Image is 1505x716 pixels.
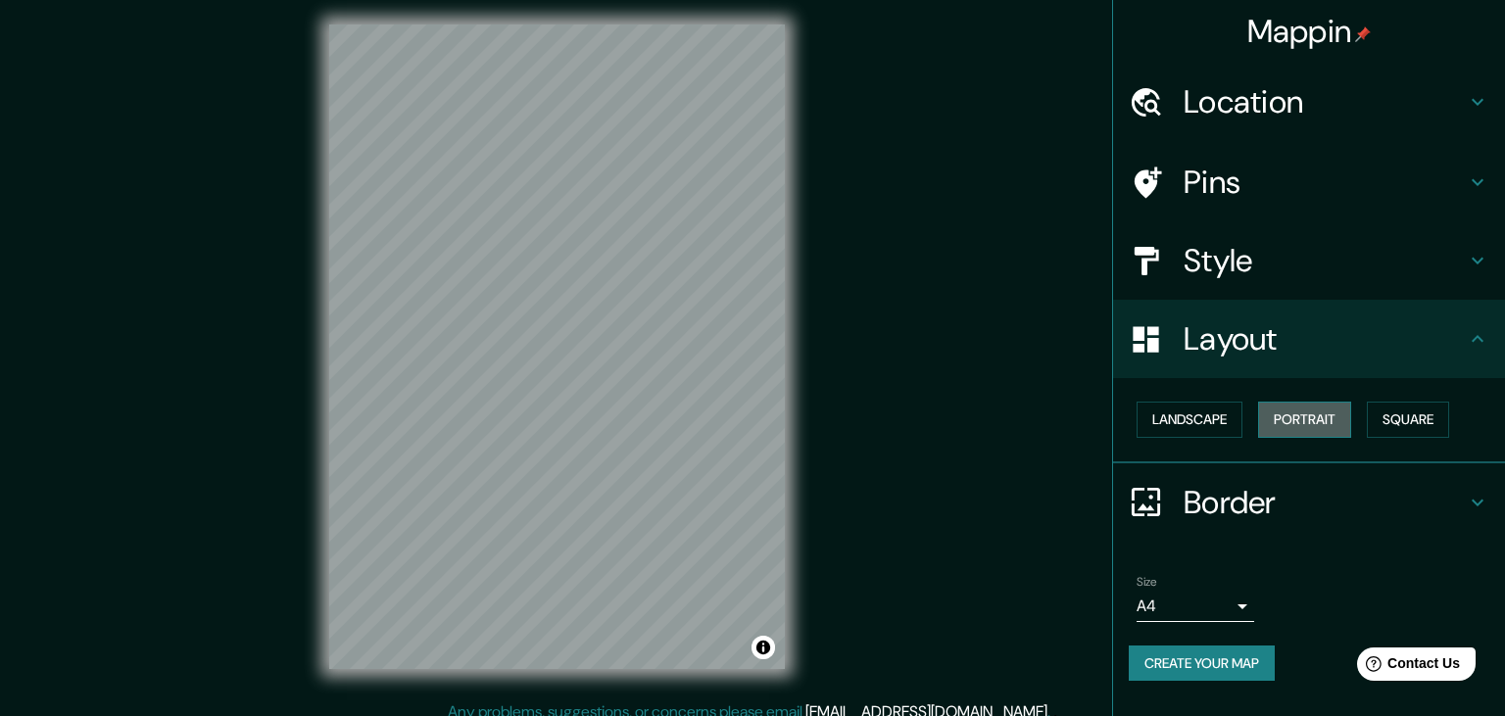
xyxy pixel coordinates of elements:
button: Landscape [1137,402,1242,438]
div: Location [1113,63,1505,141]
button: Create your map [1129,645,1275,682]
h4: Mappin [1247,12,1372,51]
h4: Location [1184,82,1466,121]
button: Square [1367,402,1449,438]
canvas: Map [329,24,785,669]
h4: Border [1184,483,1466,522]
button: Portrait [1258,402,1351,438]
iframe: Help widget launcher [1331,640,1483,694]
div: Pins [1113,143,1505,221]
h4: Style [1184,241,1466,280]
h4: Layout [1184,319,1466,358]
div: Style [1113,221,1505,300]
label: Size [1137,573,1157,590]
div: Border [1113,463,1505,542]
img: pin-icon.png [1355,26,1371,42]
h4: Pins [1184,163,1466,202]
div: A4 [1137,591,1254,622]
div: Layout [1113,300,1505,378]
button: Toggle attribution [752,636,775,659]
